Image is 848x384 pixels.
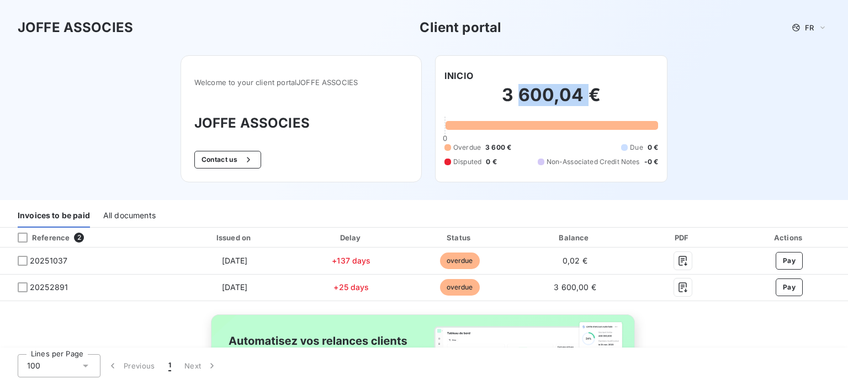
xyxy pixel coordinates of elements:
span: Overdue [453,143,481,152]
span: 0 [443,134,447,143]
span: overdue [440,279,480,296]
span: 100 [27,360,40,371]
h3: Client portal [420,18,501,38]
button: Next [178,354,224,377]
div: Status [406,232,512,243]
button: Contact us [194,151,261,169]
span: -0 € [644,157,659,167]
div: Issued on [173,232,296,243]
span: 0 € [648,143,658,152]
span: 3 600 € [485,143,511,152]
button: Pay [776,278,803,296]
span: Non-Associated Credit Notes [547,157,640,167]
span: overdue [440,253,480,269]
span: Welcome to your client portal JOFFE ASSOCIES [194,78,408,87]
h6: INICIO [444,69,473,82]
h2: 3 600,04 € [444,84,658,117]
button: 1 [162,354,178,377]
div: Delay [300,232,402,243]
span: 2 [74,233,84,243]
span: 0,02 € [563,256,587,265]
h3: JOFFE ASSOCIES [194,113,408,133]
span: 0 € [486,157,496,167]
button: Previous [100,354,162,377]
span: [DATE] [222,282,248,292]
button: Pay [776,252,803,270]
span: FR [805,23,814,32]
h3: JOFFE ASSOCIES [18,18,133,38]
span: 3 600,00 € [554,282,596,292]
div: Actions [733,232,846,243]
span: [DATE] [222,256,248,265]
div: All documents [103,204,156,228]
span: +25 days [333,282,369,292]
div: PDF [637,232,728,243]
span: Disputed [453,157,481,167]
span: +137 days [332,256,370,265]
span: Due [630,143,643,152]
span: 1 [168,360,171,371]
div: Balance [517,232,633,243]
span: 20252891 [30,282,68,293]
span: 20251037 [30,255,67,266]
div: Reference [9,233,70,243]
div: Invoices to be paid [18,204,90,228]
